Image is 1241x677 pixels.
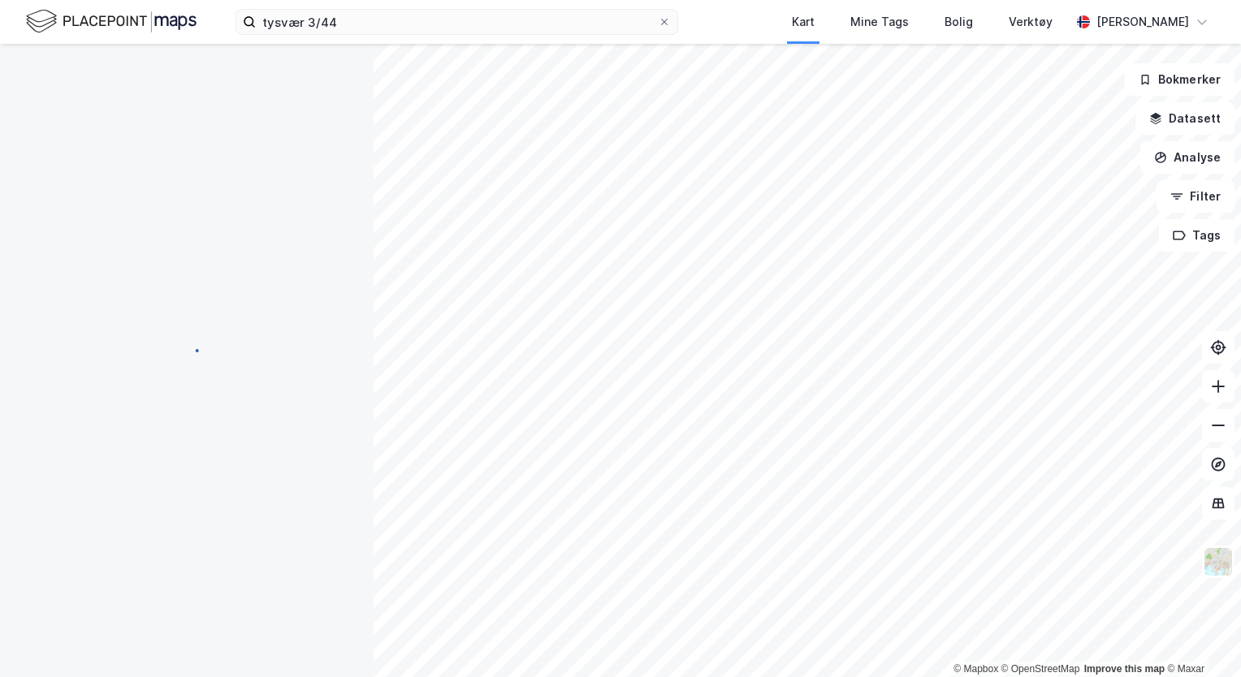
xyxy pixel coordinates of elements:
div: [PERSON_NAME] [1096,12,1189,32]
button: Tags [1159,219,1235,252]
div: Bolig [945,12,973,32]
iframe: Chat Widget [1160,599,1241,677]
a: OpenStreetMap [1001,663,1080,675]
input: Søk på adresse, matrikkel, gårdeiere, leietakere eller personer [256,10,658,34]
button: Filter [1157,180,1235,213]
div: Kart [792,12,815,32]
a: Improve this map [1084,663,1165,675]
div: Kontrollprogram for chat [1160,599,1241,677]
div: Mine Tags [850,12,909,32]
img: spinner.a6d8c91a73a9ac5275cf975e30b51cfb.svg [174,338,200,364]
button: Datasett [1135,102,1235,135]
div: Verktøy [1009,12,1053,32]
a: Mapbox [953,663,998,675]
button: Analyse [1140,141,1235,174]
button: Bokmerker [1125,63,1235,96]
img: logo.f888ab2527a4732fd821a326f86c7f29.svg [26,7,197,36]
img: Z [1203,546,1234,577]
